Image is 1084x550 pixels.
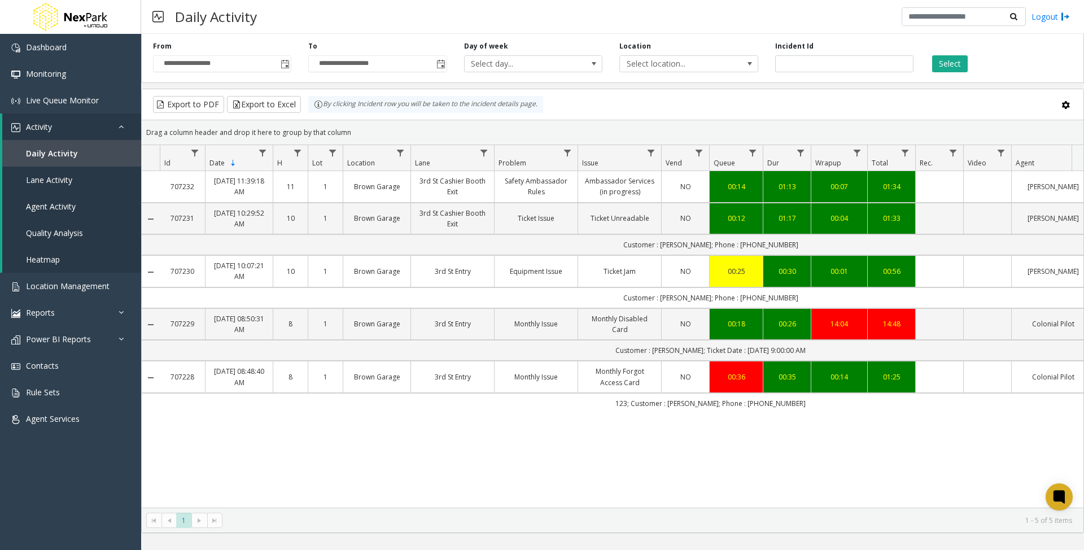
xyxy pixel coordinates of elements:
a: Brown Garage [350,213,404,224]
span: Lot [312,158,322,168]
a: 707229 [167,318,198,329]
a: Activity [2,114,141,140]
button: Export to Excel [227,96,301,113]
a: Lane Activity [2,167,141,193]
a: 01:33 [875,213,908,224]
a: Dur Filter Menu [793,145,808,160]
a: 01:17 [770,213,804,224]
img: 'icon' [11,123,20,132]
a: 1 [315,181,336,192]
a: 1 [315,372,336,382]
a: [DATE] 10:07:21 AM [212,260,266,282]
img: 'icon' [11,389,20,398]
img: 'icon' [11,70,20,79]
a: Wrapup Filter Menu [850,145,865,160]
img: 'icon' [11,97,20,106]
span: Page 1 [176,513,191,528]
span: Lane Activity [26,174,72,185]
span: Activity [26,121,52,132]
span: Select day... [465,56,575,72]
span: Location Management [26,281,110,291]
span: Dur [767,158,779,168]
div: 00:35 [770,372,804,382]
a: Brown Garage [350,266,404,277]
span: H [277,158,282,168]
div: 01:34 [875,181,908,192]
a: 3rd St Cashier Booth Exit [418,176,487,197]
a: 00:25 [716,266,756,277]
a: 00:07 [818,181,860,192]
span: Live Queue Monitor [26,95,99,106]
a: Video Filter Menu [994,145,1009,160]
span: Lane [415,158,430,168]
div: 00:36 [716,372,756,382]
a: 00:14 [818,372,860,382]
a: Agent Activity [2,193,141,220]
a: Collapse Details [142,373,160,382]
a: 00:04 [818,213,860,224]
a: 01:25 [875,372,908,382]
h3: Daily Activity [169,3,263,30]
a: Lot Filter Menu [325,145,340,160]
a: NO [668,266,702,277]
span: Total [872,158,888,168]
span: NO [680,213,691,223]
span: Date [209,158,225,168]
a: 8 [280,372,301,382]
a: Safety Ambassador Rules [501,176,571,197]
img: 'icon' [11,415,20,424]
a: Monthly Disabled Card [585,313,654,335]
div: 00:12 [716,213,756,224]
a: 707232 [167,181,198,192]
span: Rec. [920,158,933,168]
span: NO [680,267,691,276]
kendo-pager-info: 1 - 5 of 5 items [229,516,1072,525]
a: Monthly Issue [501,372,571,382]
div: Data table [142,145,1083,508]
a: 707228 [167,372,198,382]
a: Equipment Issue [501,266,571,277]
a: Monthly Forgot Access Card [585,366,654,387]
a: NO [668,213,702,224]
button: Select [932,55,968,72]
a: 1 [315,318,336,329]
a: 00:18 [716,318,756,329]
button: Export to PDF [153,96,224,113]
a: 1 [315,213,336,224]
a: Lane Filter Menu [477,145,492,160]
span: Reports [26,307,55,318]
a: Monthly Issue [501,318,571,329]
div: Drag a column header and drop it here to group by that column [142,123,1083,142]
a: 00:26 [770,318,804,329]
a: 3rd St Entry [418,372,487,382]
span: Toggle popup [278,56,291,72]
a: 10 [280,213,301,224]
a: 3rd St Entry [418,266,487,277]
img: 'icon' [11,282,20,291]
a: Issue Filter Menu [644,145,659,160]
span: Monitoring [26,68,66,79]
a: 10 [280,266,301,277]
a: 00:56 [875,266,908,277]
a: [DATE] 11:39:18 AM [212,176,266,197]
a: Ticket Jam [585,266,654,277]
a: Brown Garage [350,318,404,329]
img: 'icon' [11,43,20,53]
a: Ticket Unreadable [585,213,654,224]
span: Rule Sets [26,387,60,398]
a: NO [668,318,702,329]
span: NO [680,182,691,191]
span: NO [680,372,691,382]
a: 00:14 [716,181,756,192]
a: Collapse Details [142,215,160,224]
span: NO [680,319,691,329]
label: From [153,41,172,51]
img: logout [1061,11,1070,23]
